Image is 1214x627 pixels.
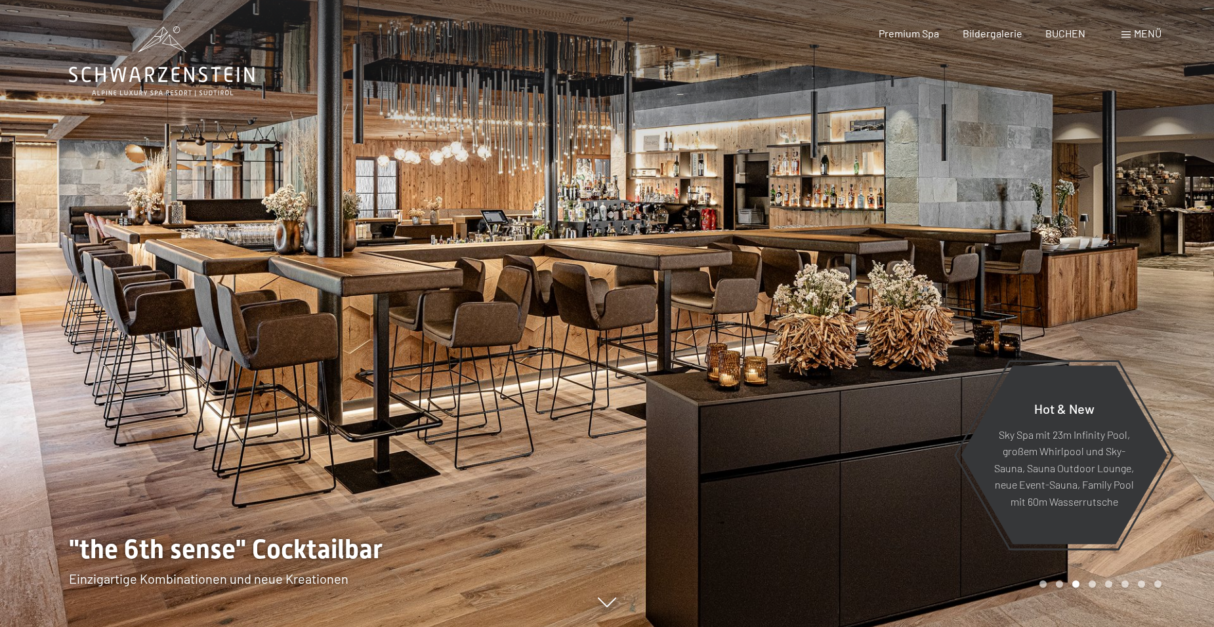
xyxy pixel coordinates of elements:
div: Carousel Page 7 [1138,580,1145,588]
div: Carousel Page 5 [1105,580,1112,588]
div: Carousel Pagination [1035,580,1162,588]
a: Premium Spa [879,27,939,39]
span: Hot & New [1034,400,1095,416]
a: Hot & New Sky Spa mit 23m Infinity Pool, großem Whirlpool und Sky-Sauna, Sauna Outdoor Lounge, ne... [960,365,1168,545]
div: Carousel Page 6 [1121,580,1129,588]
div: Carousel Page 8 [1154,580,1162,588]
div: Carousel Page 2 [1056,580,1063,588]
a: BUCHEN [1045,27,1085,39]
div: Carousel Page 3 (Current Slide) [1072,580,1079,588]
a: Bildergalerie [963,27,1022,39]
div: Carousel Page 4 [1089,580,1096,588]
p: Sky Spa mit 23m Infinity Pool, großem Whirlpool und Sky-Sauna, Sauna Outdoor Lounge, neue Event-S... [993,426,1135,510]
span: Menü [1134,27,1162,39]
div: Carousel Page 1 [1039,580,1047,588]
